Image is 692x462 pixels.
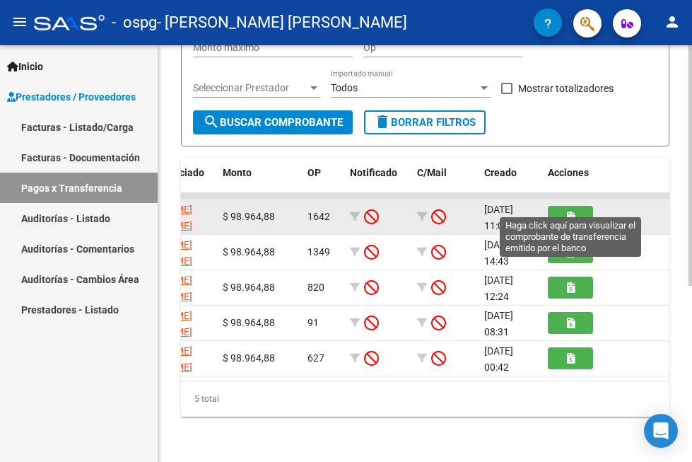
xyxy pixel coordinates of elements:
span: Acciones [548,167,589,178]
datatable-header-cell: Creado [479,158,542,204]
span: [DATE] 11:04 [484,204,513,231]
mat-icon: menu [11,13,28,30]
datatable-header-cell: OP [302,158,344,204]
span: Seleccionar Prestador [193,82,307,94]
datatable-header-cell: Monto [217,158,302,204]
mat-icon: delete [374,113,391,130]
div: 5 total [181,381,669,417]
span: [DATE] 08:31 [484,310,513,337]
datatable-header-cell: Acciones [542,158,669,204]
span: 1349 [307,246,330,258]
span: C/Mail [417,167,447,178]
button: Borrar Filtros [364,110,486,134]
span: - ospg [112,7,157,38]
span: Mostrar totalizadores [518,80,614,97]
span: - [PERSON_NAME] [PERSON_NAME] [157,7,407,38]
span: $ 98.964,88 [223,352,275,364]
span: [DATE] 14:43 [484,239,513,267]
span: $ 98.964,88 [223,246,275,258]
span: [DATE] 12:24 [484,275,513,302]
span: Inicio [7,59,43,74]
span: 1642 [307,211,330,222]
span: Notificado [350,167,397,178]
span: Prestadores / Proveedores [7,89,136,105]
span: Buscar Comprobante [203,116,343,129]
span: Creado [484,167,517,178]
span: $ 98.964,88 [223,211,275,222]
mat-icon: person [664,13,681,30]
span: Todos [331,82,358,93]
span: 627 [307,352,324,364]
span: 820 [307,282,324,293]
div: Open Intercom Messenger [644,414,678,448]
span: Monto [223,167,252,178]
span: Borrar Filtros [374,116,476,129]
span: $ 98.964,88 [223,317,275,328]
span: OP [307,167,321,178]
span: $ 98.964,88 [223,282,275,293]
datatable-header-cell: C/Mail [411,158,479,204]
span: 91 [307,317,319,328]
button: Buscar Comprobante [193,110,353,134]
datatable-header-cell: Notificado [344,158,411,204]
span: [DATE] 00:42 [484,345,513,373]
mat-icon: search [203,113,220,130]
